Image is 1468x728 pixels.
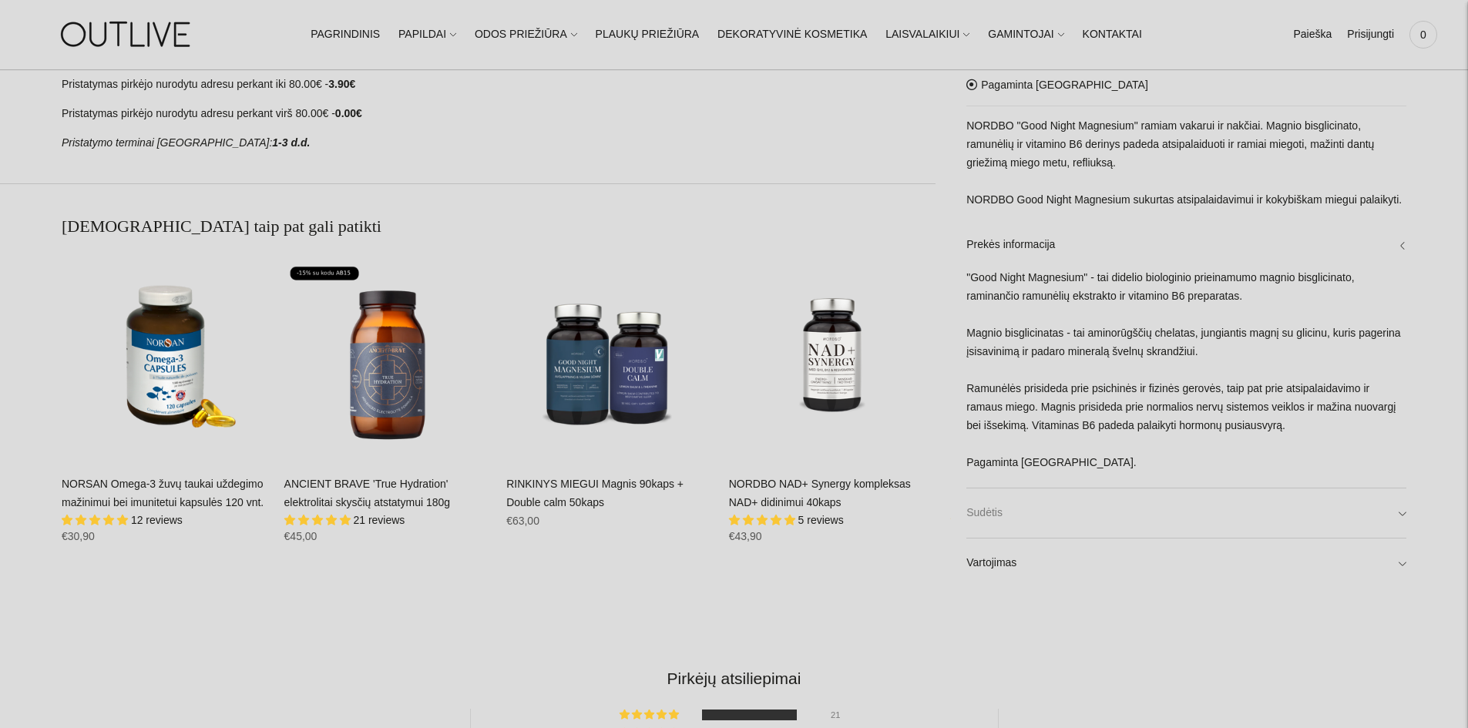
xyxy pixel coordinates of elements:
div: "Good Night Magnesium" - tai didelio biologinio prieinamumo magnio bisglicinato, raminančio ramun... [966,269,1406,487]
em: Pristatymo terminai [GEOGRAPHIC_DATA]: [62,136,272,149]
p: Pristatymas pirkėjo nurodytu adresu perkant virš 80.00€ - [62,105,936,123]
a: NORSAN Omega-3 žuvų taukai uždegimo mažinimui bei imunitetui kapsulės 120 vnt. [62,253,269,460]
a: KONTAKTAI [1083,18,1142,52]
a: NORDBO NAD+ Synergy kompleksas NAD+ didinimui 40kaps [729,478,911,508]
a: ANCIENT BRAVE 'True Hydration' elektrolitai skysčių atstatymui 180g [284,478,451,508]
span: 5 reviews [798,514,844,526]
a: Prekės informacija [966,220,1406,269]
a: PLAUKŲ PRIEŽIŪRA [596,18,700,52]
a: DEKORATYVINĖ KOSMETIKA [717,18,867,52]
span: €63,00 [506,515,539,527]
a: NORDBO NAD+ Synergy kompleksas NAD+ didinimui 40kaps [729,253,936,460]
span: 12 reviews [131,514,183,526]
strong: 3.90€ [328,78,355,90]
a: Prisijungti [1347,18,1394,52]
span: 0 [1413,24,1434,45]
span: €30,90 [62,530,95,542]
a: PAPILDAI [398,18,456,52]
a: ANCIENT BRAVE 'True Hydration' elektrolitai skysčių atstatymui 180g [284,253,492,460]
img: OUTLIVE [31,8,223,61]
a: Vartojimas [966,538,1406,587]
span: 5.00 stars [284,514,354,526]
p: Pristatymas pirkėjo nurodytu adresu perkant iki 80.00€ - [62,75,936,94]
span: €43,90 [729,530,762,542]
span: 5.00 stars [729,514,798,526]
div: 21 [831,710,849,720]
a: PAGRINDINIS [311,18,380,52]
a: GAMINTOJAI [988,18,1063,52]
a: Sudėtis [966,488,1406,537]
h2: [DEMOGRAPHIC_DATA] taip pat gali patikti [62,215,936,238]
p: NORDBO "Good Night Magnesium" ramiam vakarui ir nakčiai. Magnio bisglicinato, ramunėlių ir vitami... [966,117,1406,210]
span: 4.92 stars [62,514,131,526]
a: ODOS PRIEŽIŪRA [475,18,577,52]
div: 88% (21) reviews with 5 star rating [620,710,681,720]
span: 21 reviews [353,514,405,526]
a: NORSAN Omega-3 žuvų taukai uždegimo mažinimui bei imunitetui kapsulės 120 vnt. [62,478,264,508]
h2: Pirkėjų atsiliepimai [74,667,1394,689]
strong: 1-3 d.d. [272,136,310,149]
a: RINKINYS MIEGUI Magnis 90kaps + Double calm 50kaps [506,478,684,508]
a: 0 [1409,18,1437,52]
strong: 0.00€ [335,107,362,119]
a: Paieška [1293,18,1332,52]
a: LAISVALAIKIUI [885,18,969,52]
span: €45,00 [284,530,317,542]
a: RINKINYS MIEGUI Magnis 90kaps + Double calm 50kaps [506,253,714,460]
